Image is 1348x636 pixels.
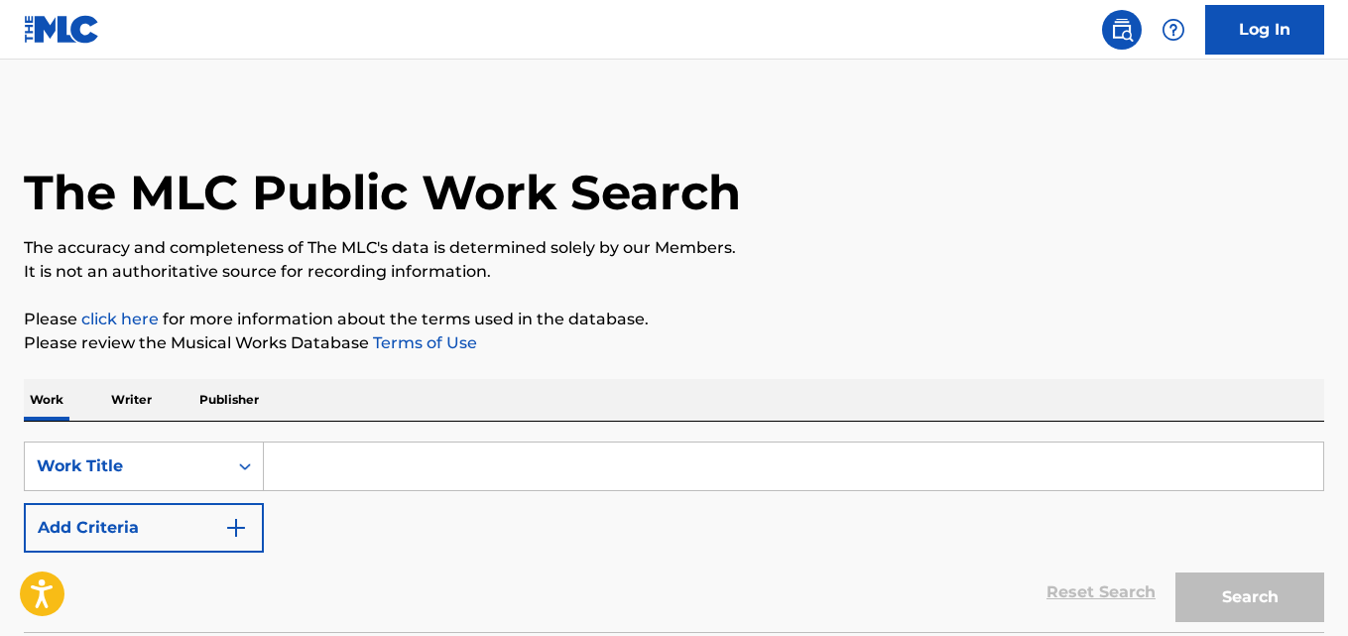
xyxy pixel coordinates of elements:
[369,333,477,352] a: Terms of Use
[24,308,1324,331] p: Please for more information about the terms used in the database.
[24,379,69,421] p: Work
[105,379,158,421] p: Writer
[224,516,248,540] img: 9d2ae6d4665cec9f34b9.svg
[193,379,265,421] p: Publisher
[1162,18,1185,42] img: help
[24,236,1324,260] p: The accuracy and completeness of The MLC's data is determined solely by our Members.
[24,503,264,553] button: Add Criteria
[24,163,741,222] h1: The MLC Public Work Search
[1110,18,1134,42] img: search
[24,442,1324,632] form: Search Form
[1154,10,1193,50] div: Help
[81,310,159,328] a: click here
[1249,541,1348,636] iframe: Chat Widget
[1205,5,1324,55] a: Log In
[37,454,215,478] div: Work Title
[24,260,1324,284] p: It is not an authoritative source for recording information.
[1102,10,1142,50] a: Public Search
[24,331,1324,355] p: Please review the Musical Works Database
[24,15,100,44] img: MLC Logo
